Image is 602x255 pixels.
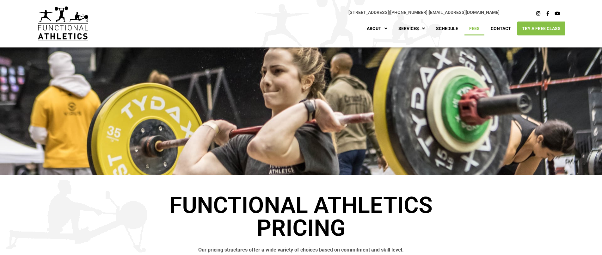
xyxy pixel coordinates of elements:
a: Fees [464,22,484,35]
a: Schedule [431,22,463,35]
p: | [101,9,500,16]
img: default-logo [38,6,88,41]
a: [EMAIL_ADDRESS][DOMAIN_NAME] [429,10,500,15]
a: Contact [486,22,516,35]
a: Services [394,22,430,35]
a: [STREET_ADDRESS] [348,10,389,15]
h1: Functional Athletics Pricing [124,194,478,239]
span: | [348,10,390,15]
a: [PHONE_NUMBER] [390,10,427,15]
b: Our pricing structures offer a wide variety of choices based on commitment and skill level. [198,247,404,253]
a: Try A Free Class [517,22,565,35]
a: About [362,22,392,35]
